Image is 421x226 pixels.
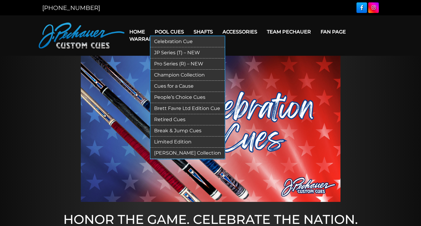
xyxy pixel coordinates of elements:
[150,148,225,159] a: [PERSON_NAME] Collection
[39,23,125,49] img: Pechauer Custom Cues
[150,81,225,92] a: Cues for a Cause
[262,24,316,39] a: Team Pechauer
[150,114,225,125] a: Retired Cues
[316,24,351,39] a: Fan Page
[150,137,225,148] a: Limited Edition
[125,24,150,39] a: Home
[150,125,225,137] a: Break & Jump Cues
[42,4,100,11] a: [PHONE_NUMBER]
[150,92,225,103] a: People’s Choice Cues
[150,58,225,70] a: Pro Series (R) – NEW
[218,24,262,39] a: Accessories
[150,103,225,114] a: Brett Favre Ltd Edition Cue
[150,47,225,58] a: JP Series (T) – NEW
[150,24,189,39] a: Pool Cues
[150,70,225,81] a: Champion Collection
[163,31,186,47] a: Cart
[189,24,218,39] a: Shafts
[125,31,163,47] a: Warranty
[150,36,225,47] a: Celebration Cue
